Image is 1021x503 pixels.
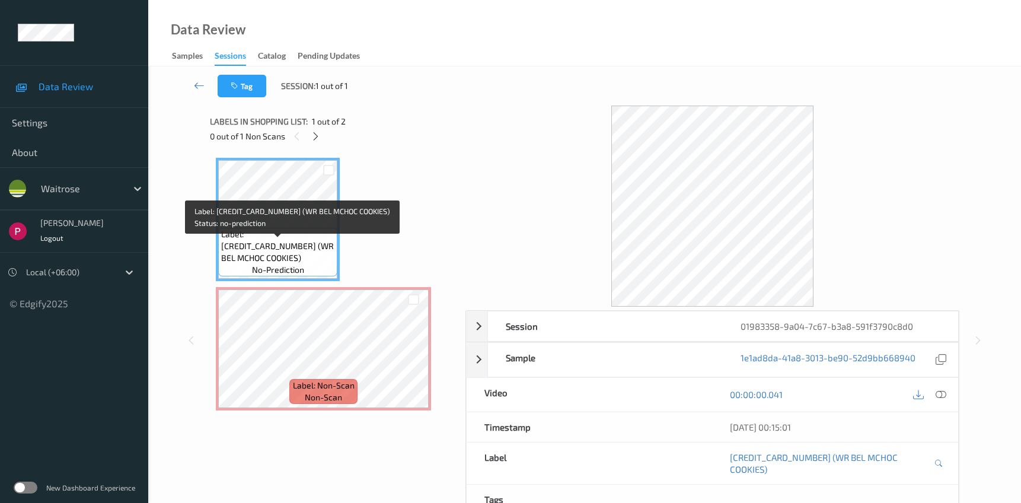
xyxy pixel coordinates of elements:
span: non-scan [305,391,342,403]
div: Video [467,378,713,412]
div: Data Review [171,24,245,36]
div: Session01983358-9a04-7c67-b3a8-591f3790c8d0 [466,311,959,342]
a: Pending Updates [298,48,372,65]
div: Samples [172,50,203,65]
button: Tag [218,75,266,97]
div: Catalog [258,50,286,65]
div: Sessions [215,50,246,66]
span: Labels in shopping list: [210,116,308,128]
span: 1 out of 2 [312,116,346,128]
div: 01983358-9a04-7c67-b3a8-591f3790c8d0 [723,311,958,341]
div: Sample1e1ad8da-41a8-3013-be90-52d9bb668940 [466,342,959,377]
div: 0 out of 1 Non Scans [210,129,457,144]
div: Label [467,442,713,484]
a: Samples [172,48,215,65]
div: [DATE] 00:15:01 [730,421,940,433]
a: Sessions [215,48,258,66]
span: Label: [CREDIT_CARD_NUMBER] (WR BEL MCHOC COOKIES) [221,228,334,264]
a: Catalog [258,48,298,65]
div: Pending Updates [298,50,360,65]
a: 00:00:00.041 [730,389,783,400]
div: Timestamp [467,412,713,442]
a: 1e1ad8da-41a8-3013-be90-52d9bb668940 [741,352,915,368]
span: 1 out of 1 [315,80,348,92]
div: Sample [488,343,723,377]
a: [CREDIT_CARD_NUMBER] (WR BEL MCHOC COOKIES) [730,451,931,475]
span: Label: Non-Scan [293,380,355,391]
span: Session: [281,80,315,92]
div: Session [488,311,723,341]
span: no-prediction [252,264,304,276]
